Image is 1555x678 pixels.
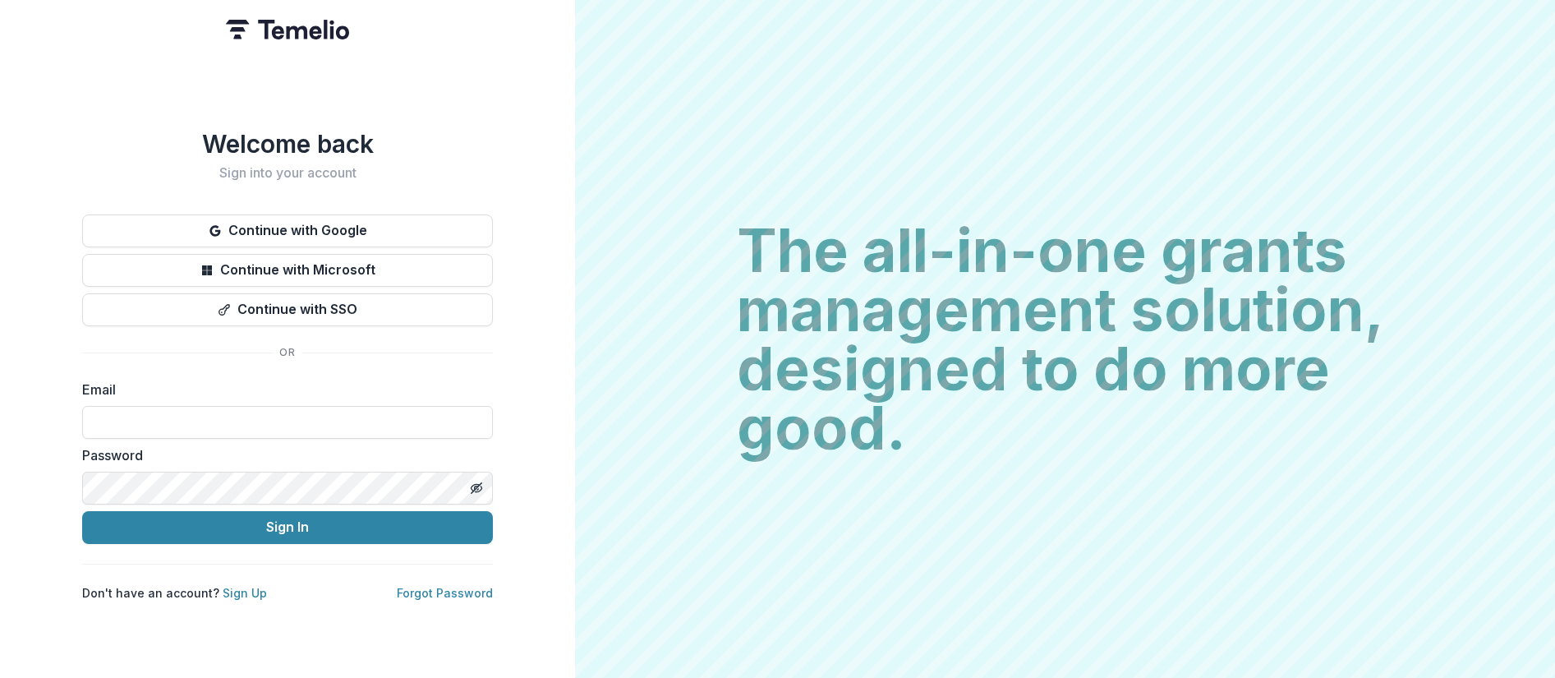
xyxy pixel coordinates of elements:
[223,586,267,600] a: Sign Up
[82,129,493,159] h1: Welcome back
[226,20,349,39] img: Temelio
[82,214,493,247] button: Continue with Google
[82,445,483,465] label: Password
[82,380,483,399] label: Email
[82,293,493,326] button: Continue with SSO
[463,475,490,501] button: Toggle password visibility
[397,586,493,600] a: Forgot Password
[82,254,493,287] button: Continue with Microsoft
[82,511,493,544] button: Sign In
[82,165,493,181] h2: Sign into your account
[82,584,267,602] p: Don't have an account?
